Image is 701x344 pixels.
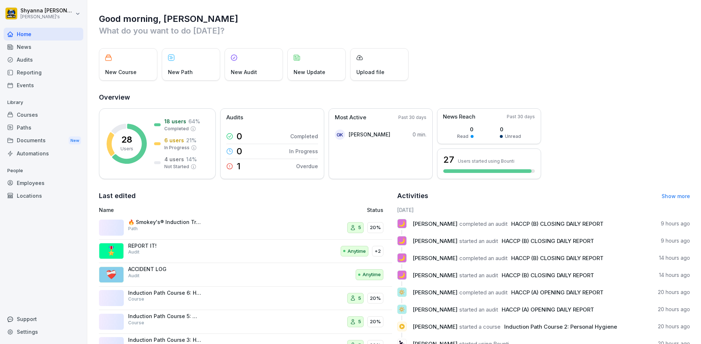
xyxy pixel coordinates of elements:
div: GK [335,130,345,140]
p: People [4,165,83,177]
p: 0 [500,125,521,133]
p: Induction Path Course 3: Health & Safety [128,337,201,343]
p: REPORT IT! [128,243,201,249]
p: News Reach [443,113,475,121]
p: 20% [370,318,381,325]
p: Users started using Bounti [458,158,514,164]
a: Show more [662,193,690,199]
p: Induction Path Course 6: HR & Employment Basics [128,290,201,296]
span: started an audit [459,272,498,279]
p: Status [367,206,383,214]
p: Past 30 days [398,114,426,121]
a: Settings [4,325,83,338]
p: Not Started [164,163,189,170]
a: DocumentsNew [4,134,83,147]
span: HACCP (B) CLOSING DAILY REPORT [511,255,604,262]
div: News [4,40,83,53]
a: Audits [4,53,83,66]
h1: Good morning, [PERSON_NAME] [99,13,690,25]
p: 0 [457,125,474,133]
span: HACCP (B) CLOSING DAILY REPORT [511,220,604,227]
p: 🌙 [398,236,405,246]
a: Events [4,79,83,92]
a: ❤️‍🩹ACCIDENT LOGAuditAnytime [99,263,392,287]
p: [PERSON_NAME] [349,131,390,138]
p: 20 hours ago [658,323,690,330]
p: Users [120,146,133,152]
p: Shyanna [PERSON_NAME] [20,8,74,14]
p: Course [128,296,144,302]
span: [PERSON_NAME] [413,323,457,330]
p: New Audit [231,68,257,76]
p: New Course [105,68,137,76]
div: Automations [4,147,83,160]
p: Read [457,133,468,140]
span: completed an audit [459,220,507,227]
p: New Path [168,68,193,76]
span: completed an audit [459,255,507,262]
p: Upload file [356,68,384,76]
div: Reporting [4,66,83,79]
p: 🔥 Smokey's® Induction Training [128,219,201,225]
span: started an audit [459,237,498,244]
span: [PERSON_NAME] [413,272,457,279]
p: 14 % [186,155,197,163]
p: ACCIDENT LOG [128,266,201,273]
p: In Progress [164,144,189,151]
p: 🌙 [398,219,405,229]
a: 🎖️REPORT IT!AuditAnytime+2 [99,240,392,263]
a: Paths [4,121,83,134]
p: 🔅 [398,304,405,314]
p: 9 hours ago [661,237,690,244]
span: [PERSON_NAME] [413,220,457,227]
p: 5 [358,224,361,231]
p: 20% [370,224,381,231]
span: HACCP (A) OPENING DAILY REPORT [511,289,604,296]
p: 9 hours ago [661,220,690,227]
p: 0 [237,132,242,141]
p: 14 hours ago [659,271,690,279]
p: 🌙 [398,253,405,263]
h3: 27 [443,154,454,166]
p: What do you want to do [DATE]? [99,25,690,36]
p: Library [4,97,83,108]
div: Support [4,313,83,325]
h2: Last edited [99,191,392,201]
p: Completed [290,132,318,140]
p: Induction Path Course 5: Workplace Conduct [128,313,201,320]
p: 6 users [164,136,184,144]
a: Induction Path Course 6: HR & Employment BasicsCourse520% [99,287,392,310]
p: 5 [358,318,361,325]
span: HACCP (A) OPENING DAILY REPORT [502,306,594,313]
p: 🔅 [398,287,405,297]
p: Audits [226,113,243,122]
a: Employees [4,177,83,189]
p: Completed [164,125,189,132]
p: 1 [237,162,241,171]
h2: Overview [99,92,690,103]
span: HACCP (B) CLOSING DAILY REPORT [502,237,594,244]
span: started an audit [459,306,498,313]
div: New [69,136,81,145]
p: Audit [128,273,139,279]
a: Induction Path Course 5: Workplace ConductCourse520% [99,310,392,334]
p: 🌙 [398,270,405,280]
p: [PERSON_NAME]'s [20,14,74,19]
span: completed an audit [459,289,507,296]
h2: Activities [397,191,428,201]
p: 4 users [164,155,184,163]
p: Path [128,225,138,232]
div: Courses [4,108,83,121]
p: Unread [505,133,521,140]
a: Locations [4,189,83,202]
p: 64 % [188,117,200,125]
p: New Update [294,68,325,76]
div: Home [4,28,83,40]
p: 18 users [164,117,186,125]
p: 0 [237,147,242,156]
